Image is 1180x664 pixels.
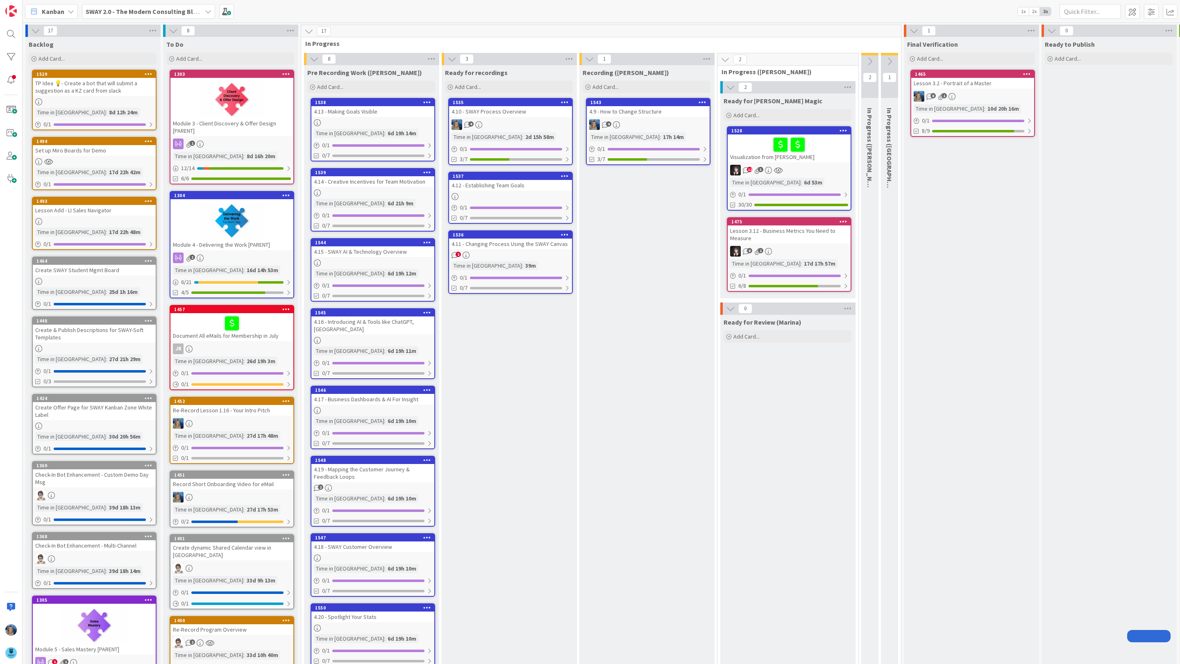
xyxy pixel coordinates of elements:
a: 1465Lesson 3.2 - Portrait of a MasterMATime in [GEOGRAPHIC_DATA]:10d 20h 16m0/18/9 [910,70,1035,137]
div: JR [173,343,184,354]
a: 1451Record Short Onboarding Video for eMailMATime in [GEOGRAPHIC_DATA]:27d 17h 53m0/2 [170,471,294,528]
span: Add Card... [39,55,65,62]
div: 39d 18h 13m [107,503,143,512]
span: 0 / 1 [922,116,930,125]
div: 6d 19h 10m [386,416,418,425]
span: : [384,494,386,503]
div: 1448Create & Publish Descriptions for SWAY-Soft Templates [33,317,156,343]
div: 1465 [911,70,1034,78]
span: 1 [942,93,947,98]
div: 1457Document All eMails for Membership in July [170,306,293,341]
input: Quick Filter... [1060,4,1121,19]
span: : [243,431,245,440]
div: 15374.12 - Establishing Team Goals [449,173,572,191]
div: 1529 [36,71,156,77]
span: Kanban [42,7,64,16]
div: 0/1 [449,202,572,213]
span: 0 / 1 [322,141,330,150]
span: 0/7 [460,284,467,292]
a: 15484.19 - Mapping the Customer Journey & Feedback LoopsTime in [GEOGRAPHIC_DATA]:6d 19h 10m0/10/7 [311,456,435,527]
div: 1493 [36,198,156,204]
div: 1475 [728,218,851,225]
span: : [984,104,985,113]
div: Record Short Onboarding Video for eMail [170,479,293,489]
div: 1457 [170,306,293,313]
div: 1546 [315,387,434,393]
span: 0 / 1 [322,211,330,220]
span: : [106,108,107,117]
div: 1548 [315,457,434,463]
div: 15434.9 - How to Change Structure [587,99,710,117]
span: 0/7 [460,214,467,222]
div: 1475 [731,219,851,225]
div: 1475Lesson 3.12 - Business Metrics You Need to Measure [728,218,851,243]
div: 1464Create SWAY Student Mgmt Board [33,257,156,275]
div: 6/21 [170,277,293,287]
a: 1475Lesson 3.12 - Business Metrics You Need to MeasureBNTime in [GEOGRAPHIC_DATA]:17d 17h 57m0/16/8 [727,217,851,292]
span: 2 [318,484,323,490]
a: 15434.9 - How to Change StructureMATime in [GEOGRAPHIC_DATA]:17h 14m0/13/7 [586,98,710,165]
a: 1424Create Offer Page for SWAY Kanban Zone White LabelTime in [GEOGRAPHIC_DATA]:30d 20h 56m0/1 [32,394,157,455]
span: : [106,503,107,512]
div: Time in [GEOGRAPHIC_DATA] [589,132,660,141]
span: 0 / 1 [738,271,746,280]
div: 15444.15 - SWAY AI & Technology Overview [311,239,434,257]
a: 1494Set up Miro Boards for DemoTime in [GEOGRAPHIC_DATA]:17d 22h 42m0/1 [32,137,157,190]
div: 0/1 [170,368,293,378]
div: Time in [GEOGRAPHIC_DATA] [452,261,522,270]
div: Time in [GEOGRAPHIC_DATA] [452,132,522,141]
div: 1546 [311,387,434,394]
span: 8 [747,248,752,253]
div: 1452 [170,398,293,405]
img: BN [730,165,741,175]
span: : [384,416,386,425]
span: 0 / 1 [460,145,467,153]
span: : [106,432,107,441]
div: Time in [GEOGRAPHIC_DATA] [914,104,984,113]
div: Time in [GEOGRAPHIC_DATA] [730,178,801,187]
div: 17d 17h 57m [802,259,837,268]
div: MA [911,91,1034,102]
span: 0 / 1 [597,145,605,153]
span: 12 / 14 [181,164,195,173]
div: 1494 [33,138,156,145]
div: 1528Visualization from [PERSON_NAME] [728,127,851,162]
div: 1545 [311,309,434,316]
span: 1 [190,141,195,146]
span: : [384,269,386,278]
span: : [384,129,386,138]
span: 0/7 [322,439,330,448]
div: Create Offer Page for SWAY Kanban Zone White Label [33,402,156,420]
span: 6/6 [181,174,189,183]
div: 4.14 - Creative Incentives for Team Motivation [311,176,434,187]
a: 1304Module 4 - Delivering the Work [PARENT]Time in [GEOGRAPHIC_DATA]:16d 14h 53m6/214/5 [170,191,294,298]
div: Time in [GEOGRAPHIC_DATA] [35,108,106,117]
a: 1303Module 3 - Client Discovery & Offer Design [PARENT]Time in [GEOGRAPHIC_DATA]:8d 16h 20m12/146/6 [170,70,294,184]
div: Set up Miro Boards for Demo [33,145,156,156]
div: 1537 [453,173,572,179]
a: 15374.12 - Establishing Team Goals0/10/7 [448,172,573,224]
div: 4.10 - SWAY Process Overview [449,106,572,117]
div: 1494 [36,139,156,144]
div: 4.16 - Introducing AI & Tools like ChatGPT, [GEOGRAPHIC_DATA] [311,316,434,334]
div: 0/1 [170,443,293,453]
span: : [384,199,386,208]
span: 0 / 1 [322,359,330,367]
span: 0 / 1 [181,369,189,377]
span: 0/7 [322,291,330,300]
div: 1543 [587,99,710,106]
div: Time in [GEOGRAPHIC_DATA] [173,357,243,366]
span: 0 / 1 [181,443,189,452]
div: 1537 [449,173,572,180]
span: : [243,152,245,161]
a: 15364.11 - Changing Process Using the SWAY CanvasTime in [GEOGRAPHIC_DATA]:39m0/10/7 [448,230,573,294]
div: 1424 [36,396,156,401]
a: 1528Visualization from [PERSON_NAME]BNTime in [GEOGRAPHIC_DATA]:6d 53m0/130/30 [727,126,851,211]
div: 1528 [728,127,851,134]
span: 0/1 [181,454,189,462]
div: 1493 [33,198,156,205]
div: 1529 [33,70,156,78]
div: MA [170,492,293,503]
div: 10d 20h 16m [985,104,1021,113]
img: MA [452,119,462,130]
